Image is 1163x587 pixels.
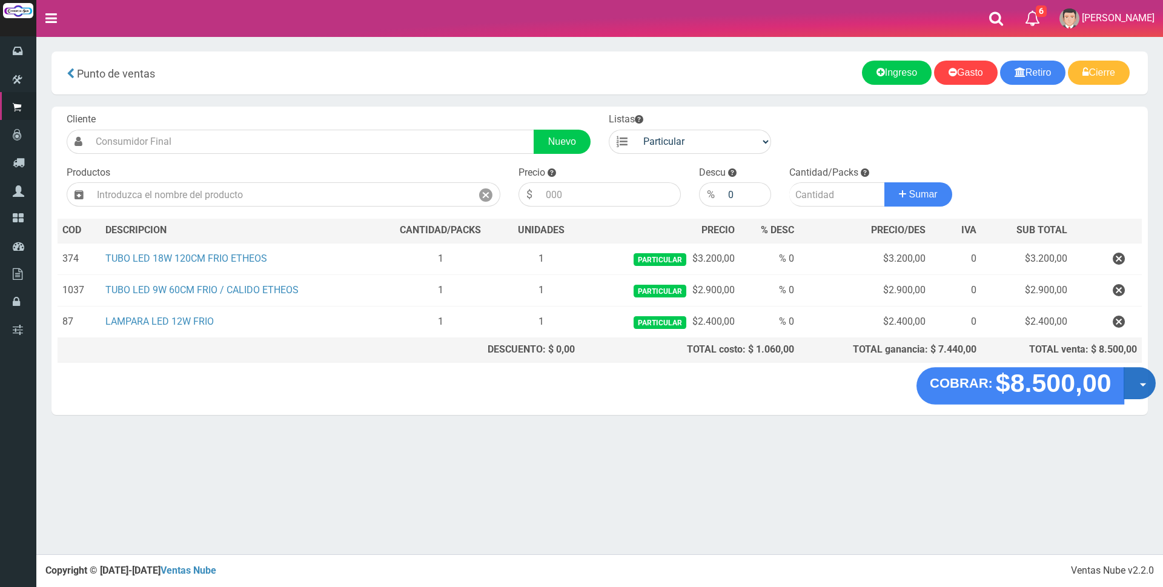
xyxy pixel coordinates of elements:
td: 1 [503,307,580,338]
label: Listas [609,113,643,127]
span: Particular [634,316,686,329]
a: TUBO LED 18W 120CM FRIO ETHEOS [105,253,267,264]
label: Precio [519,166,545,180]
img: Logo grande [3,3,33,18]
td: 1 [378,243,502,275]
td: $2.900,00 [799,275,930,307]
div: % [699,182,722,207]
input: Consumidor Final [90,130,534,154]
button: COBRAR: $8.500,00 [916,367,1125,405]
label: Descu [699,166,726,180]
span: SUB TOTAL [1016,224,1067,237]
span: [PERSON_NAME] [1082,12,1155,24]
td: $2.400,00 [580,307,740,338]
span: IVA [961,224,976,236]
td: 1037 [58,275,101,307]
td: $3.200,00 [981,243,1073,275]
strong: $8.500,00 [995,369,1111,397]
td: % 0 [740,275,798,307]
th: DES [101,219,378,243]
a: Nuevo [534,130,591,154]
th: COD [58,219,101,243]
a: Ventas Nube [161,565,216,576]
label: Cantidad/Packs [789,166,858,180]
input: Introduzca el nombre del producto [91,182,472,207]
label: Productos [67,166,110,180]
td: % 0 [740,243,798,275]
span: Sumar [909,189,938,199]
td: 87 [58,307,101,338]
a: Gasto [934,61,998,85]
span: 6 [1036,5,1047,17]
div: TOTAL costo: $ 1.060,00 [585,343,794,357]
span: % DESC [761,224,794,236]
div: $ [519,182,540,207]
td: 1 [378,275,502,307]
td: 374 [58,243,101,275]
th: UNIDADES [503,219,580,243]
img: User Image [1059,8,1079,28]
td: $2.900,00 [981,275,1073,307]
a: Cierre [1068,61,1130,85]
label: Cliente [67,113,96,127]
strong: Copyright © [DATE]-[DATE] [45,565,216,576]
span: Punto de ventas [77,67,155,80]
td: 1 [503,275,580,307]
th: CANTIDAD/PACKS [378,219,502,243]
input: 000 [722,182,771,207]
div: DESCUENTO: $ 0,00 [383,343,574,357]
input: Cantidad [789,182,885,207]
td: $2.400,00 [799,307,930,338]
div: Ventas Nube v2.2.0 [1071,564,1154,578]
div: TOTAL venta: $ 8.500,00 [986,343,1137,357]
span: PRECIO/DES [871,224,926,236]
button: Sumar [884,182,952,207]
td: 0 [930,275,981,307]
input: 000 [540,182,681,207]
td: % 0 [740,307,798,338]
td: 0 [930,243,981,275]
td: 0 [930,307,981,338]
a: Retiro [1000,61,1066,85]
td: 1 [378,307,502,338]
span: Particular [634,253,686,266]
td: $3.200,00 [799,243,930,275]
div: TOTAL ganancia: $ 7.440,00 [804,343,976,357]
a: TUBO LED 9W 60CM FRIO / CALIDO ETHEOS [105,284,299,296]
a: Ingreso [862,61,932,85]
strong: COBRAR: [930,376,993,391]
td: $2.400,00 [981,307,1073,338]
span: Particular [634,285,686,297]
a: LAMPARA LED 12W FRIO [105,316,214,327]
td: $2.900,00 [580,275,740,307]
span: CRIPCION [123,224,167,236]
td: $3.200,00 [580,243,740,275]
td: 1 [503,243,580,275]
span: PRECIO [701,224,735,237]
